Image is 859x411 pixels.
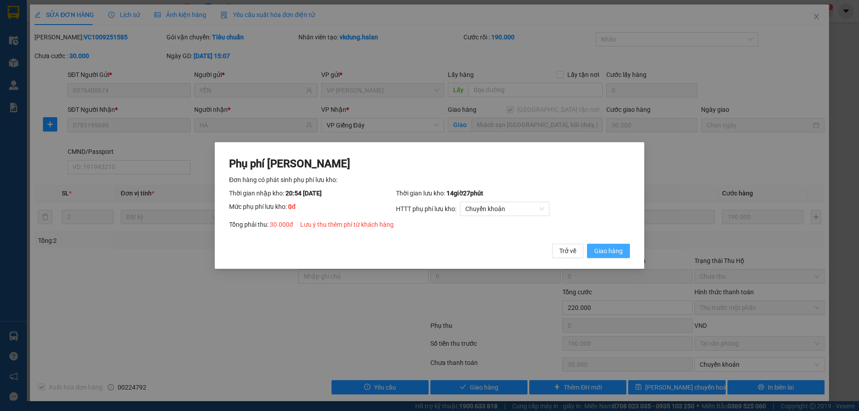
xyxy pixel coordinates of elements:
span: Phụ phí [PERSON_NAME] [229,157,350,170]
li: 271 - [PERSON_NAME] - [GEOGRAPHIC_DATA] - [GEOGRAPHIC_DATA] [84,22,374,33]
span: 30.000 đ [270,221,293,228]
div: Đơn hàng có phát sinh phụ phí lưu kho: [229,175,630,185]
span: Lưu ý thu thêm phí từ khách hàng [300,221,394,228]
button: Trở về [552,244,583,258]
span: Giao hàng [594,246,623,256]
div: Thời gian lưu kho: [396,188,630,198]
div: HTTT phụ phí lưu kho: [396,202,630,216]
span: 14 giờ 27 phút [447,190,483,197]
b: GỬI : VP [PERSON_NAME] [11,61,156,76]
span: Chuyển khoản [465,202,544,216]
img: logo.jpg [11,11,78,56]
span: 0 đ [288,203,296,210]
div: Thời gian nhập kho: [229,188,396,198]
span: 20:54 [DATE] [285,190,322,197]
span: Trở về [559,246,576,256]
div: Tổng phải thu: [229,220,630,229]
div: Mức phụ phí lưu kho: [229,202,396,216]
button: Giao hàng [587,244,630,258]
